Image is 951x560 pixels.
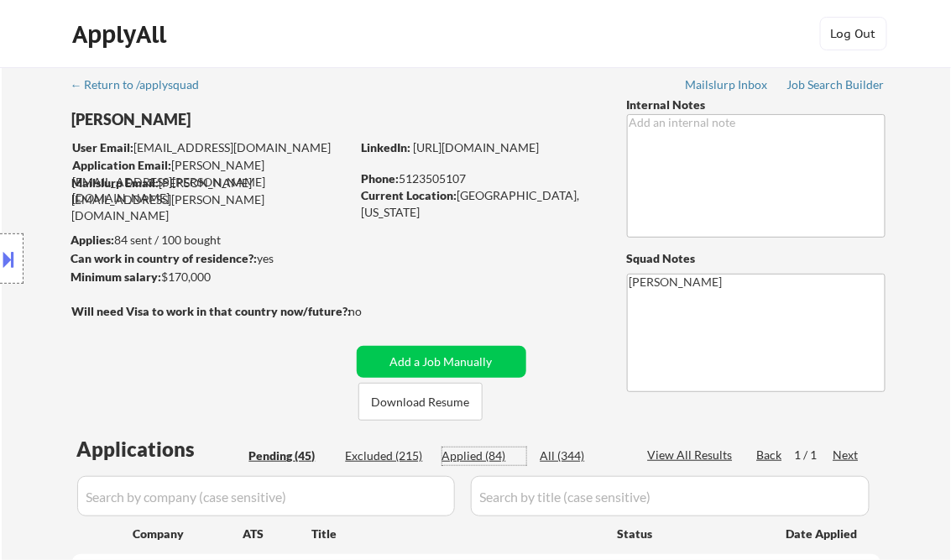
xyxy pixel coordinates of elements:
[627,97,886,113] div: Internal Notes
[71,78,216,95] a: ← Return to /applysquad
[442,447,526,464] div: Applied (84)
[346,447,430,464] div: Excluded (215)
[362,170,599,187] div: 5123505107
[795,447,833,463] div: 1 / 1
[357,346,526,378] button: Add a Job Manually
[648,447,738,463] div: View All Results
[77,439,243,459] div: Applications
[362,140,411,154] strong: LinkedIn:
[362,171,400,186] strong: Phone:
[833,447,860,463] div: Next
[73,20,172,49] div: ApplyAll
[349,303,397,320] div: no
[77,476,455,516] input: Search by company (case sensitive)
[686,79,770,91] div: Mailslurp Inbox
[362,188,457,202] strong: Current Location:
[541,447,624,464] div: All (344)
[757,447,784,463] div: Back
[362,187,599,220] div: [GEOGRAPHIC_DATA], [US_STATE]
[312,526,602,542] div: Title
[358,383,483,421] button: Download Resume
[786,526,860,542] div: Date Applied
[627,250,886,267] div: Squad Notes
[249,447,333,464] div: Pending (45)
[243,526,312,542] div: ATS
[820,17,887,50] button: Log Out
[414,140,540,154] a: [URL][DOMAIN_NAME]
[618,518,762,548] div: Status
[686,78,770,95] a: Mailslurp Inbox
[71,79,216,91] div: ← Return to /applysquad
[787,78,886,95] a: Job Search Builder
[471,476,870,516] input: Search by title (case sensitive)
[133,526,243,542] div: Company
[787,79,886,91] div: Job Search Builder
